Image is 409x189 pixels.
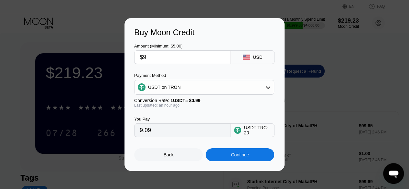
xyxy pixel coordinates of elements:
[231,152,249,157] div: Continue
[134,28,275,37] div: Buy Moon Credit
[383,163,404,184] iframe: Button to launch messaging window
[134,73,274,78] div: Payment Method
[253,55,263,60] div: USD
[164,152,174,157] div: Back
[135,81,274,94] div: USDT on TRON
[206,148,274,161] div: Continue
[140,51,225,64] input: $0.00
[134,98,274,103] div: Conversion Rate:
[134,117,231,121] div: You Pay
[134,103,274,108] div: Last updated: an hour ago
[170,98,200,103] span: 1 USDT ≈ $0.99
[244,125,271,135] div: USDT TRC-20
[134,148,203,161] div: Back
[134,44,231,48] div: Amount (Minimum: $5.00)
[148,85,181,90] div: USDT on TRON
